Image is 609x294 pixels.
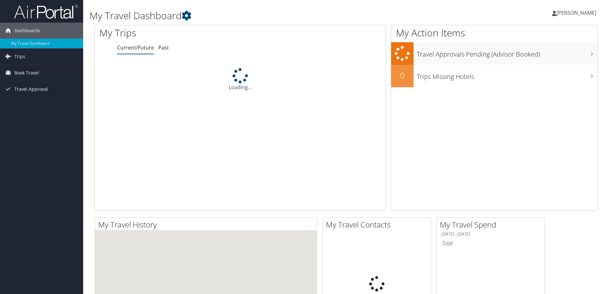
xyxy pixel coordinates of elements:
h3: Travel Approvals Pending (Advisor Booked) [417,47,597,59]
div: Loading... [95,68,386,91]
a: 0Trips Missing Hotels [391,65,597,87]
span: Trips [14,49,25,65]
span: [PERSON_NAME] [557,9,596,16]
a: Travel Approvals Pending (Advisor Booked) [391,42,597,65]
span: Dashboards [14,23,40,39]
h2: My Travel History [98,219,317,230]
h3: Trips Missing Hotels [417,69,597,81]
h1: My Trips [99,26,260,40]
span: Travel Approval [14,81,48,97]
h1: My Action Items [391,26,597,40]
h2: My Travel Contacts [326,219,431,230]
h6: Total [441,240,540,247]
h2: 0 [391,70,414,81]
h6: [DATE] - [DATE] [441,231,540,237]
a: Current/Future [117,44,154,51]
h1: My Travel Dashboard [90,9,431,22]
img: airportal-logo.png [14,4,78,19]
h2: My Travel Spend [440,219,545,230]
a: [PERSON_NAME] [552,3,603,22]
a: Past [158,44,169,51]
span: Book Travel [14,65,39,81]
